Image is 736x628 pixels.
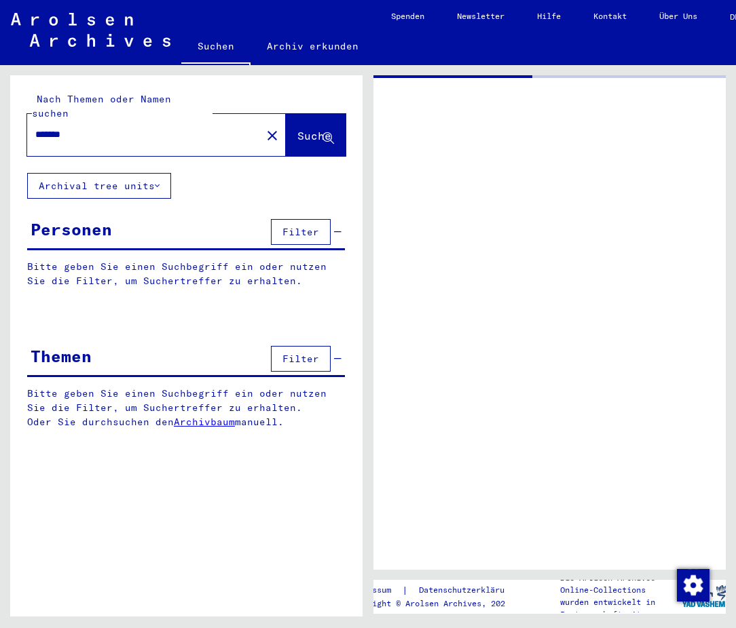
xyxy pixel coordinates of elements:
div: Personen [31,217,112,241]
mat-label: Nach Themen oder Namen suchen [32,93,171,119]
a: Suchen [181,30,251,65]
button: Suche [286,114,346,156]
img: Arolsen_neg.svg [11,13,170,47]
div: Themen [31,344,92,368]
button: Archival tree units [27,173,171,199]
a: Archiv erkunden [251,30,375,62]
img: Zustimmung ändern [677,569,710,602]
span: Suche [297,129,331,142]
a: Datenschutzerklärung [408,583,530,597]
p: Bitte geben Sie einen Suchbegriff ein oder nutzen Sie die Filter, um Suchertreffer zu erhalten. [27,260,345,288]
p: Bitte geben Sie einen Suchbegriff ein oder nutzen Sie die Filter, um Suchertreffer zu erhalten. O... [27,387,346,429]
button: Clear [259,121,286,149]
span: Filter [282,226,319,238]
div: | [348,583,530,597]
p: wurden entwickelt in Partnerschaft mit [560,596,682,621]
p: Die Arolsen Archives Online-Collections [560,572,682,596]
button: Filter [271,219,331,245]
p: Copyright © Arolsen Archives, 2021 [348,597,530,610]
a: Impressum [348,583,402,597]
mat-icon: close [264,127,280,144]
a: Archivbaum [174,416,235,428]
button: Filter [271,346,331,372]
span: Filter [282,353,319,365]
